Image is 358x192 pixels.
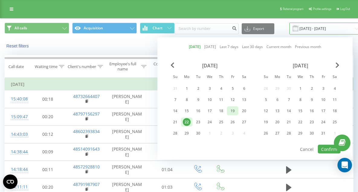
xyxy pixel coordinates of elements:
[73,164,100,170] a: 48572928810
[72,23,137,34] button: Acquisition
[295,129,306,138] div: Wed Oct 29, 2025
[175,23,239,34] input: Search by number
[306,118,318,127] div: Thu Oct 23, 2025
[148,125,186,143] td: 25:36
[106,125,148,143] td: [PERSON_NAME]
[331,96,339,104] div: 11
[5,23,69,34] button: All calls
[204,95,215,104] div: Wed Sep 10, 2025
[106,90,148,108] td: [PERSON_NAME]
[240,96,248,104] div: 13
[318,84,329,93] div: Fri Oct 3, 2025
[295,106,306,116] div: Wed Oct 15, 2025
[266,44,291,50] a: Current month
[319,73,328,82] abbr: Friday
[331,118,339,126] div: 25
[260,95,272,104] div: Sun Oct 5, 2025
[329,106,340,116] div: Sat Oct 18, 2025
[284,73,293,82] abbr: Tuesday
[227,84,238,93] div: Fri Sep 5, 2025
[273,73,282,82] abbr: Monday
[262,129,270,137] div: 26
[295,84,306,93] div: Wed Oct 1, 2025
[215,84,227,93] div: Thu Sep 4, 2025
[229,96,237,104] div: 12
[319,96,327,104] div: 10
[295,44,321,50] a: Previous month
[329,95,340,104] div: Sat Oct 11, 2025
[183,107,191,115] div: 15
[313,7,331,11] span: Profile settings
[194,73,203,82] abbr: Tuesday
[189,44,201,50] a: [DATE]
[308,107,316,115] div: 16
[29,143,67,161] td: 00:09
[192,106,204,116] div: Tue Sep 16, 2025
[283,7,304,11] span: Referral program
[194,96,202,104] div: 9
[181,106,192,116] div: Mon Sep 15, 2025
[238,106,250,116] div: Sat Sep 20, 2025
[329,118,340,127] div: Sat Oct 25, 2025
[227,118,238,127] div: Fri Sep 26, 2025
[283,95,295,104] div: Tue Oct 7, 2025
[194,85,202,93] div: 2
[11,164,23,175] div: 14:18:44
[227,106,238,116] div: Fri Sep 19, 2025
[273,118,281,126] div: 20
[331,107,339,115] div: 18
[296,129,304,137] div: 29
[169,63,250,69] div: [DATE]
[283,118,295,127] div: Tue Oct 21, 2025
[73,181,100,187] a: 48791987907
[192,84,204,93] div: Tue Sep 2, 2025
[5,43,32,49] button: Reset filters
[215,95,227,104] div: Thu Sep 11, 2025
[306,129,318,138] div: Thu Oct 30, 2025
[153,26,163,30] span: Chart
[285,129,293,137] div: 28
[318,145,340,154] button: Confirm
[273,96,281,104] div: 6
[204,84,215,93] div: Wed Sep 3, 2025
[262,107,270,115] div: 12
[319,85,327,93] div: 3
[308,96,316,104] div: 9
[285,107,293,115] div: 14
[308,129,316,137] div: 30
[206,85,214,93] div: 3
[148,108,186,125] td: 03:11
[206,107,214,115] div: 17
[297,145,317,154] button: Cancel
[171,73,180,82] abbr: Sunday
[215,106,227,116] div: Thu Sep 18, 2025
[204,106,215,116] div: Wed Sep 17, 2025
[15,26,27,31] span: All calls
[336,63,339,68] span: Next Month
[169,95,181,104] div: Sun Sep 7, 2025
[29,125,67,143] td: 00:12
[73,93,100,99] a: 48732664407
[181,95,192,104] div: Mon Sep 8, 2025
[29,161,67,178] td: 00:11
[238,84,250,93] div: Sat Sep 6, 2025
[283,129,295,138] div: Tue Oct 28, 2025
[319,129,327,137] div: 31
[11,129,23,140] div: 14:43:03
[260,63,340,69] div: [DATE]
[319,118,327,126] div: 24
[340,7,350,11] span: Log Out
[73,146,100,152] a: 48514091643
[318,106,329,116] div: Fri Oct 17, 2025
[29,90,67,108] td: 00:18
[73,111,100,117] a: 48797156297
[106,143,148,161] td: [PERSON_NAME]
[8,64,24,69] div: Call date
[331,85,339,93] div: 4
[285,118,293,126] div: 21
[217,85,225,93] div: 4
[11,146,23,158] div: 14:38:44
[181,118,192,127] div: Mon Sep 22, 2025
[3,174,18,189] button: Open CMP widget
[318,118,329,127] div: Fri Oct 24, 2025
